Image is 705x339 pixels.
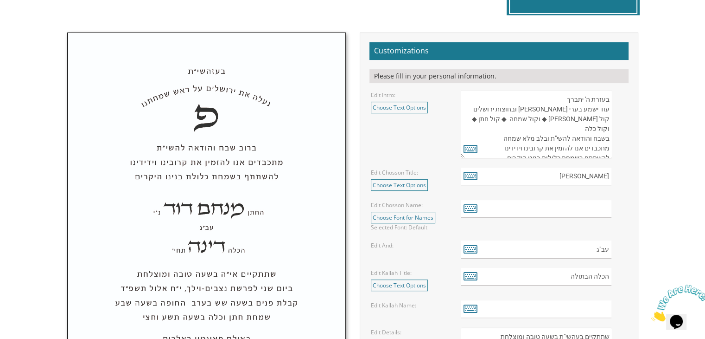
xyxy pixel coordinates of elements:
[461,90,611,158] textarea: בעזרת ה' יתברך עוד ישמע בערי [PERSON_NAME] ובחוצות ירושלים קול [PERSON_NAME] ◆ וקול שמחה ◆ קול חת...
[371,241,394,249] label: Edit And:
[371,201,423,209] label: Edit Chosson Name:
[4,4,61,40] img: Chat attention grabber
[371,91,395,99] label: Edit Intro:
[371,280,428,291] a: Choose Text Options
[371,212,435,223] a: Choose Font for Names
[371,269,412,277] label: Edit Kallah Title:
[648,281,705,325] iframe: chat widget
[371,328,401,336] label: Edit Details:
[371,301,416,309] label: Edit Kallah Name:
[369,42,629,60] h2: Customizations
[371,169,418,176] label: Edit Chosson Title:
[371,223,447,231] div: Selected Font: Default
[369,69,629,83] div: Please fill in your personal information.
[371,179,428,191] a: Choose Text Options
[371,102,428,113] a: Choose Text Options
